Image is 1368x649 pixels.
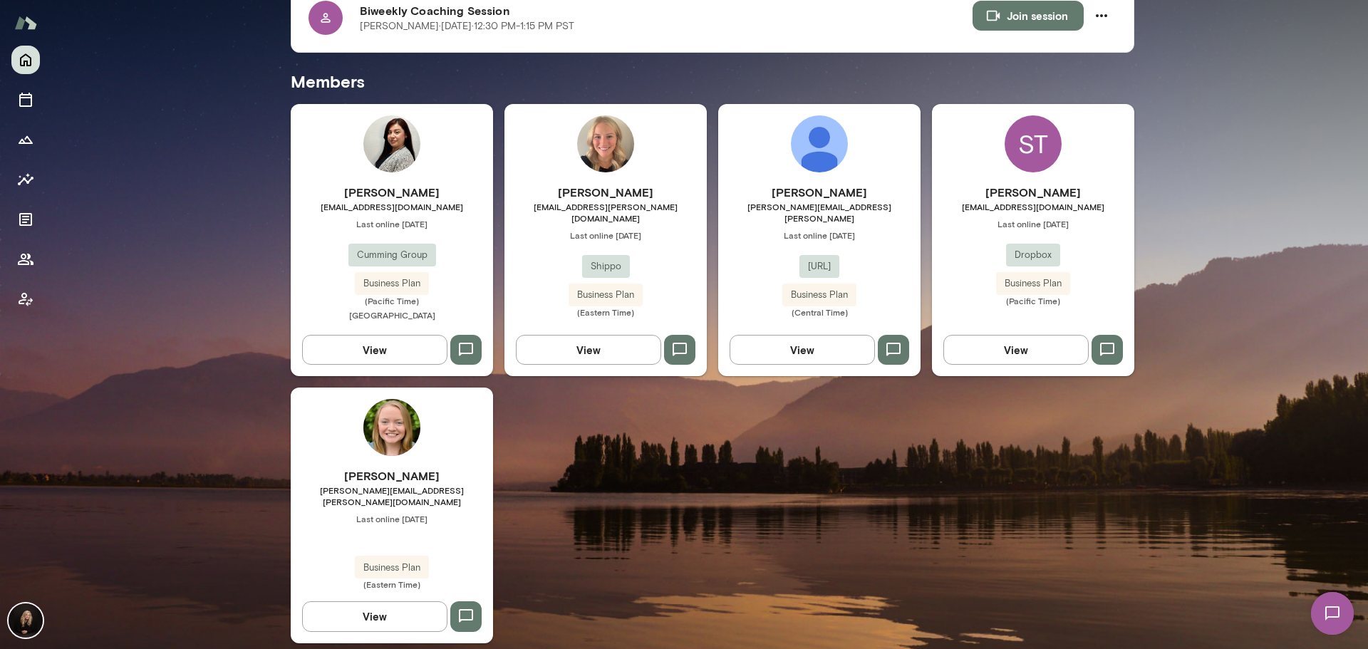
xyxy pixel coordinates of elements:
span: [GEOGRAPHIC_DATA] [349,310,435,320]
span: Last online [DATE] [504,229,707,241]
button: View [730,335,875,365]
span: (Pacific Time) [932,295,1134,306]
span: Business Plan [996,276,1070,291]
span: (Eastern Time) [504,306,707,318]
span: [EMAIL_ADDRESS][DOMAIN_NAME] [932,201,1134,212]
span: (Eastern Time) [291,578,493,590]
span: [EMAIL_ADDRESS][DOMAIN_NAME] [291,201,493,212]
h6: [PERSON_NAME] [504,184,707,201]
span: Shippo [582,259,630,274]
h6: [PERSON_NAME] [932,184,1134,201]
span: [EMAIL_ADDRESS][PERSON_NAME][DOMAIN_NAME] [504,201,707,224]
span: Last online [DATE] [291,218,493,229]
h6: [PERSON_NAME] [291,467,493,484]
span: (Pacific Time) [291,295,493,306]
button: Home [11,46,40,74]
button: View [943,335,1089,365]
span: Business Plan [355,561,429,575]
span: Last online [DATE] [932,218,1134,229]
button: View [302,335,447,365]
span: (Central Time) [718,306,921,318]
span: Business Plan [355,276,429,291]
span: Last online [DATE] [291,513,493,524]
img: Jourdan Elam [577,115,634,172]
button: Members [11,245,40,274]
h6: Biweekly Coaching Session [360,2,973,19]
button: Sessions [11,85,40,114]
img: Brianna Quintanar [363,115,420,172]
h5: Members [291,70,1134,93]
button: View [302,601,447,631]
button: Client app [11,285,40,313]
p: [PERSON_NAME] · [DATE] · 12:30 PM-1:15 PM PST [360,19,574,33]
img: Syd Abrams [363,399,420,456]
span: [PERSON_NAME][EMAIL_ADDRESS][PERSON_NAME][DOMAIN_NAME] [291,484,493,507]
button: Documents [11,205,40,234]
h6: [PERSON_NAME] [718,184,921,201]
img: Carmela Fortin [9,603,43,638]
span: Dropbox [1006,248,1060,262]
span: [URL] [799,259,839,274]
img: Debbie Moon [791,115,848,172]
h6: [PERSON_NAME] [291,184,493,201]
button: Growth Plan [11,125,40,154]
span: Business Plan [782,288,856,302]
button: View [516,335,661,365]
div: ST [1005,115,1062,172]
span: [PERSON_NAME][EMAIL_ADDRESS][PERSON_NAME] [718,201,921,224]
button: Insights [11,165,40,194]
span: Last online [DATE] [718,229,921,241]
span: Cumming Group [348,248,436,262]
span: Business Plan [569,288,643,302]
img: Mento [14,9,37,36]
button: Join session [973,1,1084,31]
